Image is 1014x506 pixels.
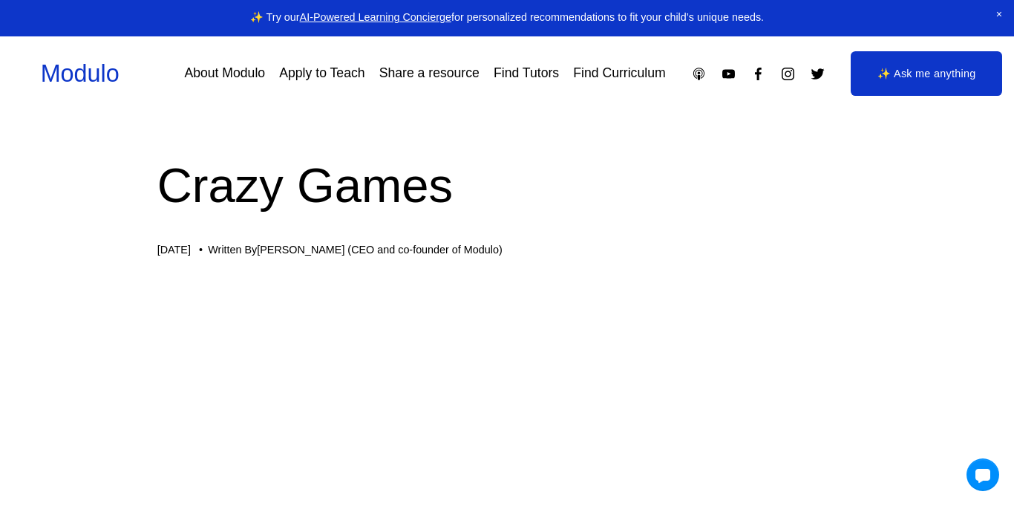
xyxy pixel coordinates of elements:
[300,11,451,23] a: AI-Powered Learning Concierge
[41,60,120,87] a: Modulo
[810,66,825,82] a: Twitter
[184,61,265,87] a: About Modulo
[157,152,857,219] h1: Crazy Games
[208,244,502,256] div: Written By
[750,66,766,82] a: Facebook
[851,51,1002,96] a: ✨ Ask me anything
[721,66,736,82] a: YouTube
[379,61,480,87] a: Share a resource
[780,66,796,82] a: Instagram
[279,61,364,87] a: Apply to Teach
[157,244,191,256] span: [DATE]
[691,66,707,82] a: Apple Podcasts
[573,61,665,87] a: Find Curriculum
[494,61,559,87] a: Find Tutors
[257,244,502,256] a: [PERSON_NAME] (CEO and co-founder of Modulo)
